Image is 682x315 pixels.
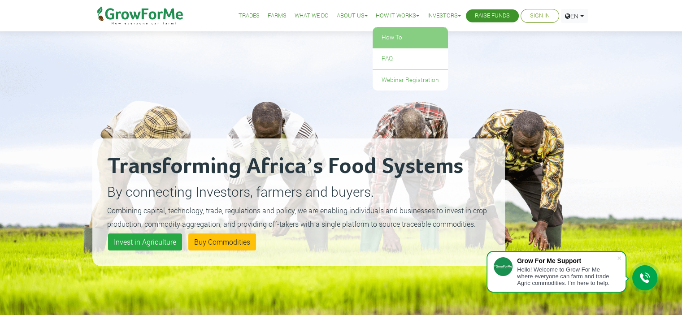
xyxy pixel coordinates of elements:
small: Combining capital, technology, trade, regulations and policy, we are enabling individuals and bus... [107,206,487,229]
a: Invest in Agriculture [108,233,182,250]
a: Buy Commodities [188,233,256,250]
a: EN [561,9,588,23]
a: About Us [337,11,368,21]
a: Trades [239,11,260,21]
a: How it Works [376,11,419,21]
a: Investors [427,11,461,21]
a: Raise Funds [475,11,510,21]
div: Hello! Welcome to Grow For Me where everyone can farm and trade Agric commodities. I'm here to help. [517,266,617,286]
a: What We Do [295,11,329,21]
a: How To [373,27,448,48]
div: Grow For Me Support [517,257,617,264]
a: FAQ [373,48,448,69]
a: Sign In [530,11,550,21]
p: By connecting Investors, farmers and buyers. [107,181,490,202]
a: Farms [268,11,287,21]
h2: Transforming Africa’s Food Systems [107,153,490,180]
a: Webinar Registration [373,70,448,91]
